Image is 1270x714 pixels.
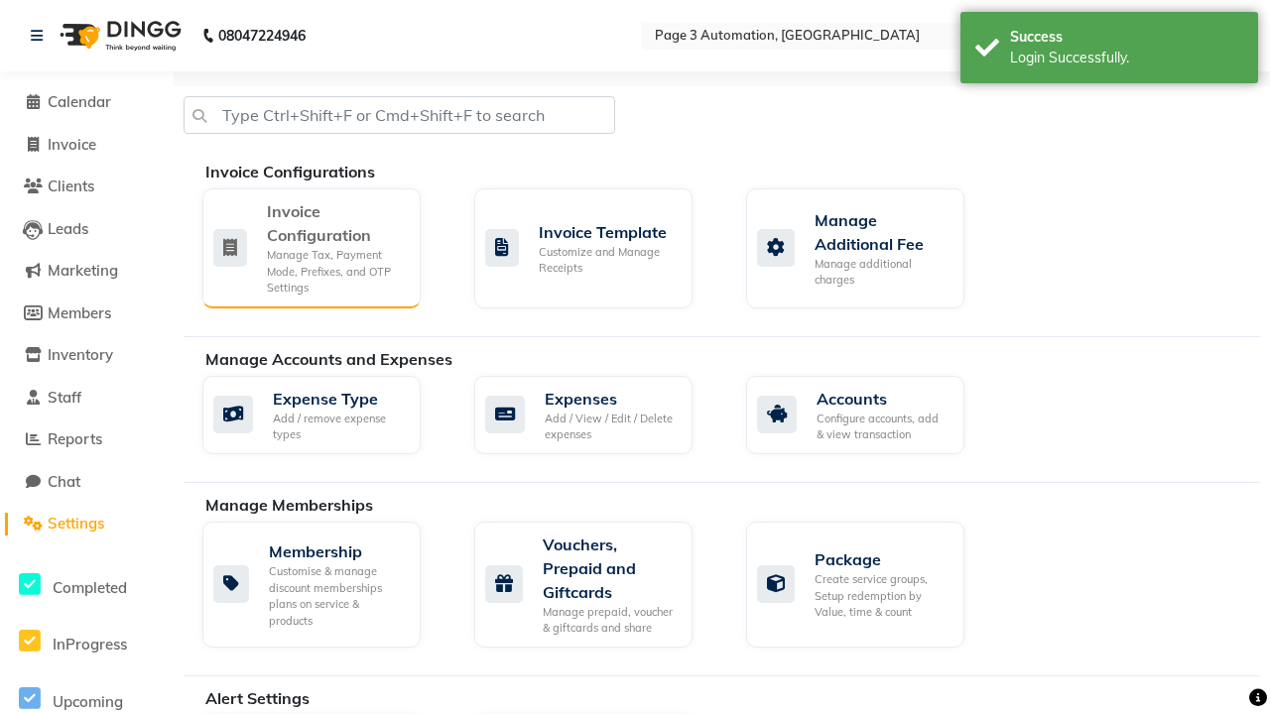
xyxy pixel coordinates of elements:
a: MembershipCustomise & manage discount memberships plans on service & products [202,522,444,648]
div: Customise & manage discount memberships plans on service & products [269,563,405,629]
a: Manage Additional FeeManage additional charges [746,188,988,308]
div: Success [1010,27,1243,48]
span: Marketing [48,261,118,280]
div: Expense Type [273,387,405,411]
img: logo [51,8,187,63]
div: Configure accounts, add & view transaction [817,411,949,443]
span: Members [48,303,111,322]
span: InProgress [53,635,127,654]
div: Package [815,547,949,571]
span: Calendar [48,92,111,111]
span: Staff [48,388,81,407]
a: Invoice [5,134,169,157]
span: Reports [48,429,102,448]
div: Create service groups, Setup redemption by Value, time & count [815,571,949,621]
div: Invoice Configuration [267,199,405,247]
div: Invoice Template [539,220,677,244]
span: Upcoming [53,692,123,711]
a: Chat [5,471,169,494]
div: Manage additional charges [815,256,949,289]
a: Calendar [5,91,169,114]
div: Manage Additional Fee [815,208,949,256]
span: Chat [48,472,80,491]
b: 08047224946 [218,8,306,63]
a: Vouchers, Prepaid and GiftcardsManage prepaid, voucher & giftcards and share [474,522,716,648]
div: Membership [269,539,405,563]
a: Expense TypeAdd / remove expense types [202,376,444,454]
div: Manage prepaid, voucher & giftcards and share [543,604,677,637]
a: Leads [5,218,169,241]
div: Add / remove expense types [273,411,405,443]
a: Invoice ConfigurationManage Tax, Payment Mode, Prefixes, and OTP Settings [202,188,444,308]
span: Leads [48,219,88,238]
a: ExpensesAdd / View / Edit / Delete expenses [474,376,716,454]
a: Members [5,302,169,325]
a: Marketing [5,260,169,283]
a: Settings [5,513,169,535]
a: Staff [5,387,169,410]
span: Clients [48,177,94,195]
a: Inventory [5,344,169,367]
span: Completed [53,578,127,597]
span: Invoice [48,135,96,154]
div: Manage Tax, Payment Mode, Prefixes, and OTP Settings [267,247,405,297]
div: Add / View / Edit / Delete expenses [545,411,677,443]
a: AccountsConfigure accounts, add & view transaction [746,376,988,454]
div: Expenses [545,387,677,411]
div: Accounts [817,387,949,411]
a: Invoice TemplateCustomize and Manage Receipts [474,188,716,308]
a: PackageCreate service groups, Setup redemption by Value, time & count [746,522,988,648]
div: Login Successfully. [1010,48,1243,68]
div: Vouchers, Prepaid and Giftcards [543,533,677,604]
span: Inventory [48,345,113,364]
input: Type Ctrl+Shift+F or Cmd+Shift+F to search [184,96,615,134]
a: Reports [5,428,169,451]
a: Clients [5,176,169,198]
div: Customize and Manage Receipts [539,244,677,277]
span: Settings [48,514,104,533]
